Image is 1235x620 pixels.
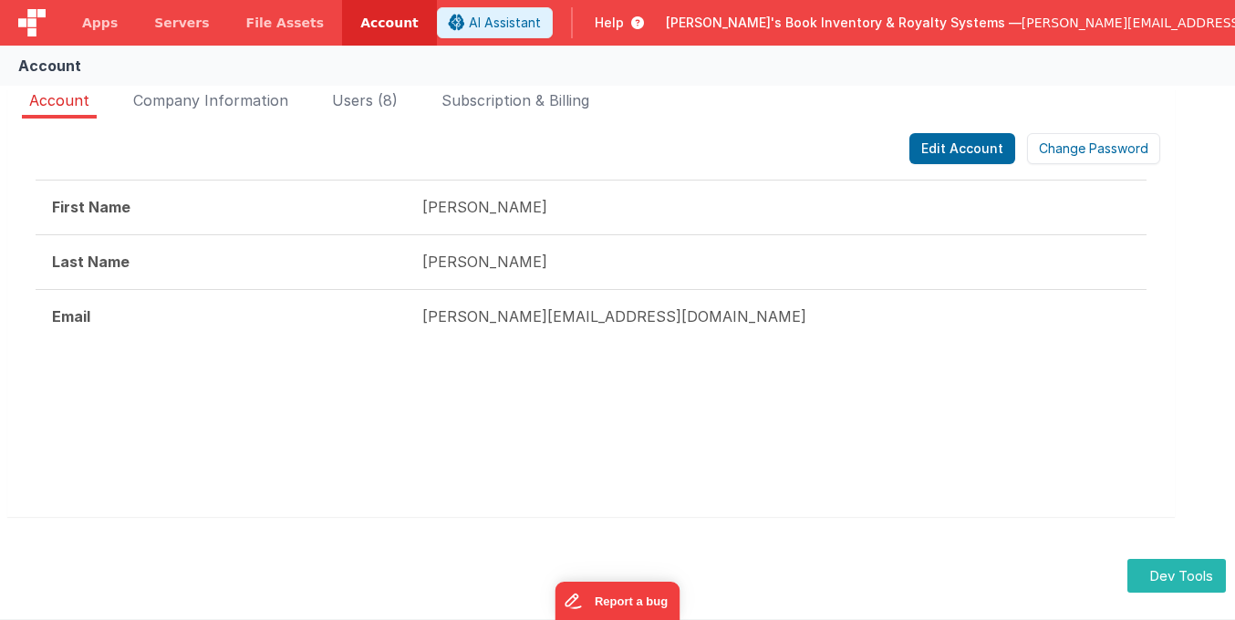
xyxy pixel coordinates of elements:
span: Help [595,14,624,32]
div: Account [18,55,81,77]
strong: First Name [52,198,130,216]
button: Dev Tools [1127,559,1226,593]
button: Change Password [1027,133,1160,164]
span: File Assets [246,14,325,32]
td: [PERSON_NAME] [406,181,1147,235]
strong: Last Name [52,253,130,271]
span: AI Assistant [469,14,541,32]
span: [PERSON_NAME]'s Book Inventory & Royalty Systems — [666,14,1022,32]
iframe: Marker.io feedback button [555,582,680,620]
button: Edit Account [909,133,1015,164]
button: AI Assistant [437,7,553,38]
td: [PERSON_NAME][EMAIL_ADDRESS][DOMAIN_NAME] [406,289,1147,343]
span: Servers [154,14,209,32]
span: Subscription & Billing [441,91,589,109]
span: Company Information [133,91,288,109]
strong: Email [52,307,90,325]
span: Account [29,91,89,109]
span: Apps [82,14,118,32]
td: [PERSON_NAME] [406,234,1147,289]
span: Users (8) [332,91,398,109]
